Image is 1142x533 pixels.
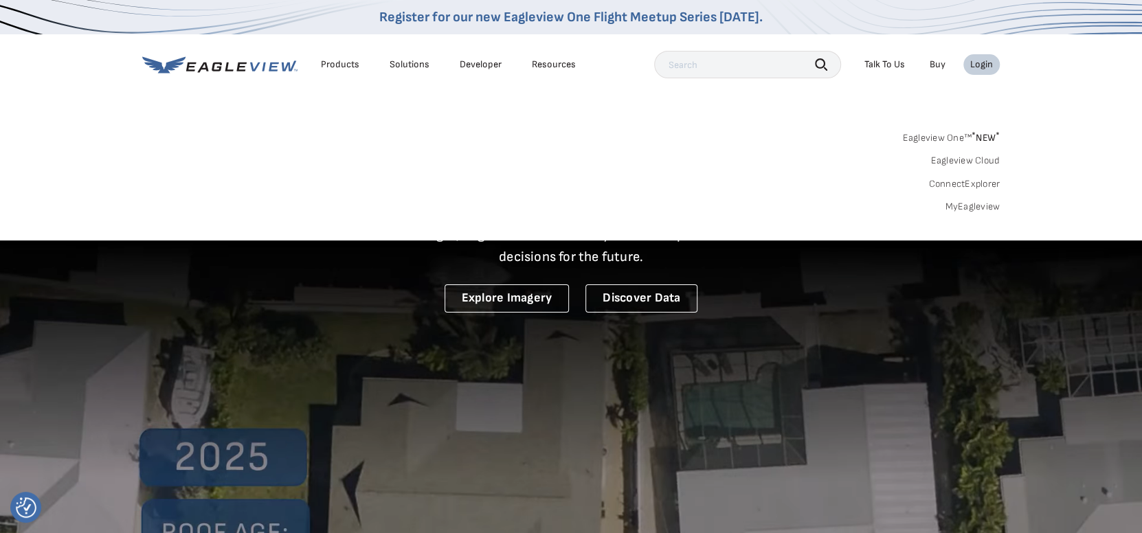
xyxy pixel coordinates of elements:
a: MyEagleview [945,201,1000,213]
div: Talk To Us [864,58,905,71]
a: Discover Data [585,284,697,313]
a: Eagleview One™*NEW* [902,128,1000,144]
span: NEW [972,132,1000,144]
a: Eagleview Cloud [930,155,1000,167]
button: Consent Preferences [16,497,36,518]
a: Register for our new Eagleview One Flight Meetup Series [DATE]. [379,9,763,25]
a: ConnectExplorer [928,178,1000,190]
a: Explore Imagery [445,284,570,313]
div: Login [970,58,993,71]
div: Products [321,58,359,71]
div: Resources [532,58,576,71]
input: Search [654,51,841,78]
a: Developer [460,58,502,71]
a: Buy [930,58,945,71]
div: Solutions [390,58,429,71]
img: Revisit consent button [16,497,36,518]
